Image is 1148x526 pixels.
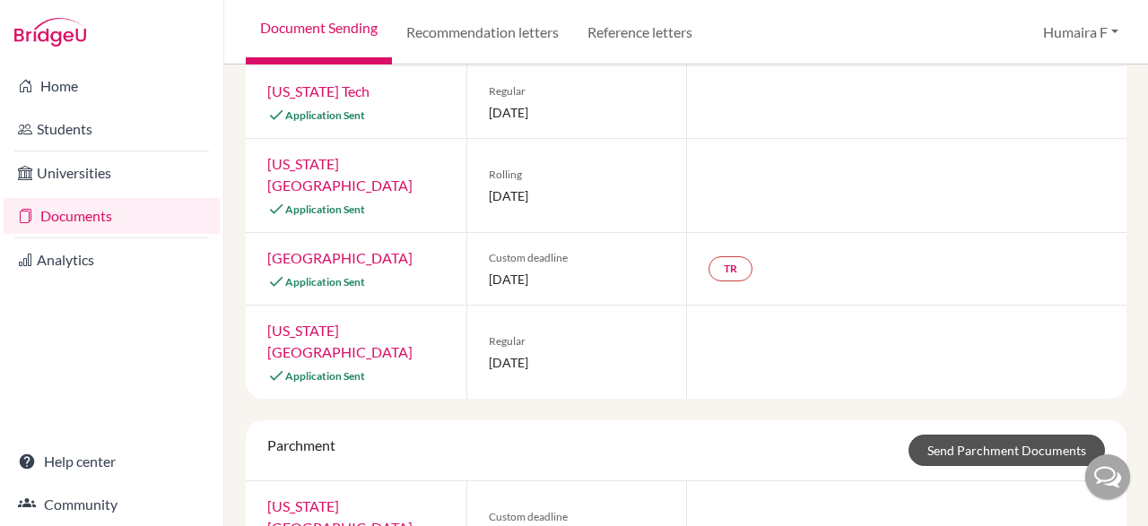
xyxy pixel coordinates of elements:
a: Students [4,111,220,147]
span: Application Sent [285,203,365,216]
span: Rolling [489,167,665,183]
span: Application Sent [285,275,365,289]
a: [US_STATE] Tech [267,82,370,99]
a: Send Parchment Documents [909,435,1105,466]
span: Regular [489,333,665,349]
span: Custom deadline [489,250,665,266]
a: TR [709,256,752,281]
span: [DATE] [489,186,665,205]
a: Home [4,68,220,104]
a: Analytics [4,242,220,278]
a: [US_STATE][GEOGRAPHIC_DATA] [267,322,413,360]
span: Application Sent [285,108,365,122]
button: Humaira F [1035,15,1126,49]
span: Application Sent [285,369,365,383]
span: [DATE] [489,353,665,372]
a: [US_STATE][GEOGRAPHIC_DATA] [267,155,413,194]
span: Help [40,13,77,29]
a: Community [4,487,220,522]
a: [GEOGRAPHIC_DATA] [267,249,413,266]
span: [DATE] [489,270,665,289]
a: Universities [4,155,220,191]
img: Bridge-U [14,18,86,47]
a: Documents [4,198,220,234]
span: Custom deadline [489,509,665,525]
span: [DATE] [489,103,665,122]
span: Parchment [267,436,335,453]
a: Help center [4,444,220,479]
span: Regular [489,83,665,99]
